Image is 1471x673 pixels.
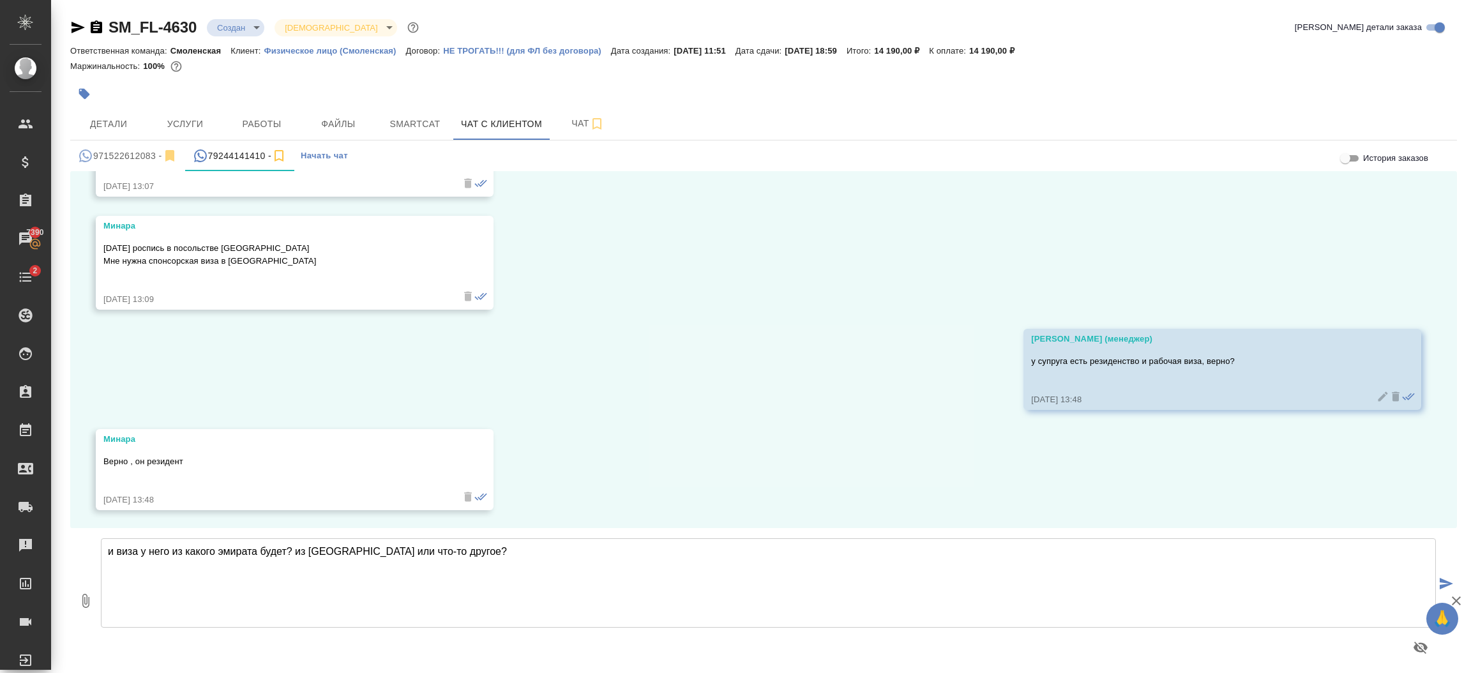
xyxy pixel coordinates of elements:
[103,242,449,268] p: [DATE] роспись в посольстве [GEOGRAPHIC_DATA] Мне нужна спонсорская виза в [GEOGRAPHIC_DATA]
[1363,152,1428,165] span: История заказов
[103,180,449,193] div: [DATE] 13:07
[155,116,216,132] span: Услуги
[70,20,86,35] button: Скопировать ссылку для ЯМессенджера
[70,61,143,71] p: Маржинальность:
[384,116,446,132] span: Smartcat
[231,116,292,132] span: Работы
[264,45,405,56] a: Физическое лицо (Смоленская)
[281,22,381,33] button: [DEMOGRAPHIC_DATA]
[271,148,287,163] svg: Подписаться
[929,46,969,56] p: К оплате:
[3,223,48,255] a: 7390
[78,116,139,132] span: Детали
[1295,21,1422,34] span: [PERSON_NAME] детали заказа
[230,46,264,56] p: Клиент:
[70,140,1457,171] div: simple tabs example
[170,46,231,56] p: Смоленская
[70,80,98,108] button: Добавить тэг
[275,19,396,36] div: Создан
[443,46,611,56] p: НЕ ТРОГАТЬ!!! (для ФЛ без договора)
[19,226,51,239] span: 7390
[193,148,287,164] div: 79244141410 (Минара) - (undefined)
[25,264,45,277] span: 2
[103,494,449,506] div: [DATE] 13:48
[103,220,449,232] div: Минара
[103,433,449,446] div: Минара
[1031,393,1377,406] div: [DATE] 13:48
[3,261,48,293] a: 2
[308,116,369,132] span: Файлы
[461,116,542,132] span: Чат с клиентом
[1431,605,1453,632] span: 🙏
[70,46,170,56] p: Ответственная команда:
[1405,632,1436,663] button: Предпросмотр
[109,19,197,36] a: SM_FL-4630
[264,46,405,56] p: Физическое лицо (Смоленская)
[162,148,177,163] svg: Отписаться
[674,46,735,56] p: [DATE] 11:51
[443,45,611,56] a: НЕ ТРОГАТЬ!!! (для ФЛ без договора)
[301,149,348,163] span: Начать чат
[89,20,104,35] button: Скопировать ссылку
[103,455,449,468] p: Верно , он резидент
[406,46,444,56] p: Договор:
[168,58,185,75] button: 0.00 RUB;
[847,46,874,56] p: Итого:
[1031,333,1377,345] div: [PERSON_NAME] (менеджер)
[143,61,168,71] p: 100%
[405,19,421,36] button: Доп статусы указывают на важность/срочность заказа
[557,116,619,132] span: Чат
[735,46,785,56] p: Дата сдачи:
[611,46,674,56] p: Дата создания:
[213,22,249,33] button: Создан
[207,19,264,36] div: Создан
[874,46,929,56] p: 14 190,00 ₽
[78,148,177,164] div: 971522612083 (Минара) - (undefined)
[969,46,1024,56] p: 14 190,00 ₽
[294,140,354,171] button: Начать чат
[103,293,449,306] div: [DATE] 13:09
[1031,355,1377,368] p: у супруга есть резиденство и рабочая виза, верно?
[785,46,847,56] p: [DATE] 18:59
[1426,603,1458,635] button: 🙏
